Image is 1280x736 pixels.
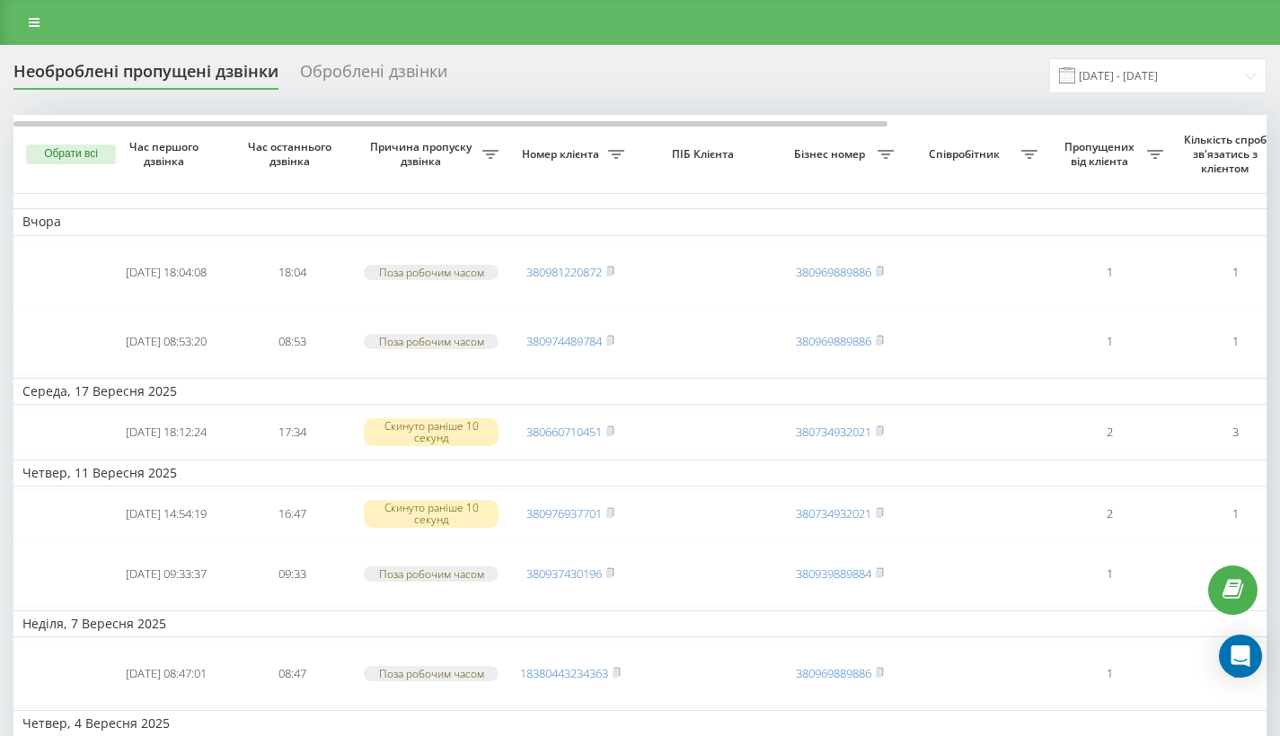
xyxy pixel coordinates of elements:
button: Обрати всі [26,145,116,164]
div: Необроблені пропущені дзвінки [13,62,278,90]
td: 18:04 [229,240,355,305]
td: 1 [1046,240,1172,305]
a: 380981220872 [526,264,602,280]
td: [DATE] 09:33:37 [103,541,229,607]
td: 2 [1046,408,1172,456]
a: 380660710451 [526,424,602,440]
span: Час останнього дзвінка [243,140,340,168]
span: Співробітник [912,147,1021,162]
span: Номер клієнта [516,147,608,162]
div: Open Intercom Messenger [1219,635,1262,678]
td: [DATE] 08:47:01 [103,641,229,706]
td: 17:34 [229,408,355,456]
a: 380969889886 [796,264,871,280]
td: 09:33 [229,541,355,607]
td: [DATE] 18:12:24 [103,408,229,456]
td: [DATE] 14:54:19 [103,490,229,538]
td: 1 [1046,541,1172,607]
span: Бізнес номер [786,147,878,162]
span: Час першого дзвінка [118,140,215,168]
a: 380734932021 [796,505,871,521]
td: 1 [1046,309,1172,374]
div: Поза робочим часом [364,666,499,681]
td: 08:53 [229,309,355,374]
td: 08:47 [229,641,355,706]
a: 380937430196 [526,565,602,582]
td: 1 [1046,641,1172,706]
span: ПІБ Клієнта [649,147,762,162]
div: Скинуто раніше 10 секунд [364,418,499,445]
div: Скинуто раніше 10 секунд [364,500,499,527]
span: Кількість спроб зв'язатись з клієнтом [1181,133,1273,175]
a: 380969889886 [796,665,871,681]
div: Поза робочим часом [364,566,499,582]
a: 380974489784 [526,333,602,349]
div: Поза робочим часом [364,265,499,280]
span: Пропущених від клієнта [1055,140,1147,168]
td: 2 [1046,490,1172,538]
a: 380939889884 [796,565,871,582]
a: 380969889886 [796,333,871,349]
div: Оброблені дзвінки [300,62,447,90]
div: Поза робочим часом [364,334,499,349]
td: 16:47 [229,490,355,538]
td: [DATE] 18:04:08 [103,240,229,305]
td: [DATE] 08:53:20 [103,309,229,374]
a: 18380443234363 [520,665,608,681]
span: Причина пропуску дзвінка [364,140,482,168]
a: 380734932021 [796,424,871,440]
a: 380976937701 [526,505,602,521]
